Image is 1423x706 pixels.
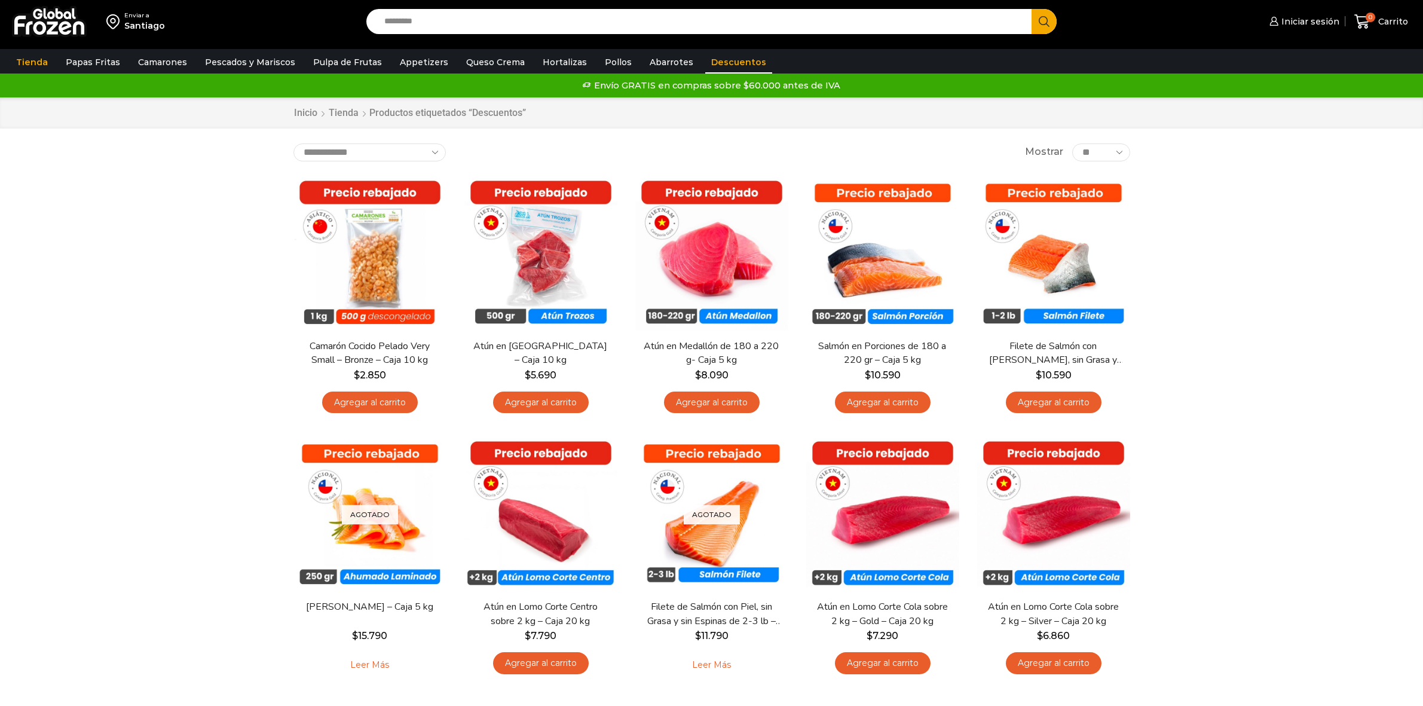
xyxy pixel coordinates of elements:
[674,652,749,677] a: Leé más sobre “Filete de Salmón con Piel, sin Grasa y sin Espinas de 2-3 lb - Premium - Caja 10 kg”
[695,630,729,641] bdi: 11.790
[493,652,589,674] a: Agregar al carrito: “Atún en Lomo Corte Centro sobre 2 kg - Caja 20 kg”
[867,630,898,641] bdi: 7.290
[984,600,1122,628] a: Atún en Lomo Corte Cola sobre 2 kg – Silver – Caja 20 kg
[493,392,589,414] a: Agregar al carrito: “Atún en Trozos - Caja 10 kg”
[1036,369,1072,381] bdi: 10.590
[705,51,772,74] a: Descuentos
[132,51,193,74] a: Camarones
[537,51,593,74] a: Hortalizas
[328,106,359,120] a: Tienda
[525,630,531,641] span: $
[124,11,165,20] div: Enviar a
[525,369,531,381] span: $
[525,369,556,381] bdi: 5.690
[813,340,951,367] a: Salmón en Porciones de 180 a 220 gr – Caja 5 kg
[369,107,526,118] h1: Productos etiquetados “Descuentos”
[835,392,931,414] a: Agregar al carrito: “Salmón en Porciones de 180 a 220 gr - Caja 5 kg”
[293,106,526,120] nav: Breadcrumb
[124,20,165,32] div: Santiago
[60,51,126,74] a: Papas Fritas
[1037,630,1043,641] span: $
[642,600,780,628] a: Filete de Salmón con Piel, sin Grasa y sin Espinas de 2-3 lb – Premium – Caja 10 kg
[1366,13,1375,22] span: 0
[472,600,609,628] a: Atún en Lomo Corte Centro sobre 2 kg – Caja 20 kg
[1025,145,1063,159] span: Mostrar
[354,369,360,381] span: $
[865,369,901,381] bdi: 10.590
[394,51,454,74] a: Appetizers
[199,51,301,74] a: Pescados y Mariscos
[1351,8,1411,36] a: 0 Carrito
[1375,16,1408,27] span: Carrito
[354,369,386,381] bdi: 2.850
[599,51,638,74] a: Pollos
[301,340,438,367] a: Camarón Cocido Pelado Very Small – Bronze – Caja 10 kg
[813,600,951,628] a: Atún en Lomo Corte Cola sobre 2 kg – Gold – Caja 20 kg
[642,340,780,367] a: Atún en Medallón de 180 a 220 g- Caja 5 kg
[10,51,54,74] a: Tienda
[1036,369,1042,381] span: $
[1006,392,1101,414] a: Agregar al carrito: “Filete de Salmón con Piel, sin Grasa y sin Espinas 1-2 lb – Caja 10 Kg”
[1006,652,1101,674] a: Agregar al carrito: “Atún en Lomo Corte Cola sobre 2 kg - Silver - Caja 20 kg”
[695,630,701,641] span: $
[322,392,418,414] a: Agregar al carrito: “Camarón Cocido Pelado Very Small - Bronze - Caja 10 kg”
[1037,630,1070,641] bdi: 6.860
[293,143,446,161] select: Pedido de la tienda
[293,106,318,120] a: Inicio
[1032,9,1057,34] button: Search button
[664,392,760,414] a: Agregar al carrito: “Atún en Medallón de 180 a 220 g- Caja 5 kg”
[106,11,124,32] img: address-field-icon.svg
[307,51,388,74] a: Pulpa de Frutas
[1278,16,1339,27] span: Iniciar sesión
[695,369,729,381] bdi: 8.090
[525,630,556,641] bdi: 7.790
[835,652,931,674] a: Agregar al carrito: “Atún en Lomo Corte Cola sobre 2 kg - Gold – Caja 20 kg”
[460,51,531,74] a: Queso Crema
[332,652,408,677] a: Leé más sobre “Salmón Ahumado Laminado - Caja 5 kg”
[865,369,871,381] span: $
[301,600,438,614] a: [PERSON_NAME] – Caja 5 kg
[695,369,701,381] span: $
[342,505,398,525] p: Agotado
[684,505,740,525] p: Agotado
[984,340,1122,367] a: Filete de Salmón con [PERSON_NAME], sin Grasa y sin Espinas 1-2 lb – Caja 10 Kg
[352,630,387,641] bdi: 15.790
[472,340,609,367] a: Atún en [GEOGRAPHIC_DATA] – Caja 10 kg
[644,51,699,74] a: Abarrotes
[1266,10,1339,33] a: Iniciar sesión
[867,630,873,641] span: $
[352,630,358,641] span: $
